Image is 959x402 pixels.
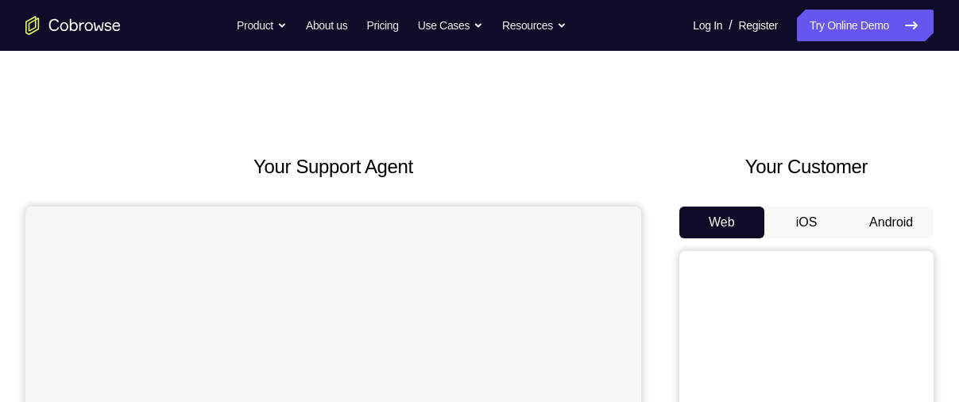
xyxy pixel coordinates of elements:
[797,10,934,41] a: Try Online Demo
[679,207,764,238] button: Web
[366,10,398,41] a: Pricing
[237,10,287,41] button: Product
[418,10,483,41] button: Use Cases
[764,207,849,238] button: iOS
[849,207,934,238] button: Android
[679,153,934,181] h2: Your Customer
[25,153,641,181] h2: Your Support Agent
[25,16,121,35] a: Go to the home page
[739,10,778,41] a: Register
[693,10,722,41] a: Log In
[729,16,732,35] span: /
[502,10,567,41] button: Resources
[306,10,347,41] a: About us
